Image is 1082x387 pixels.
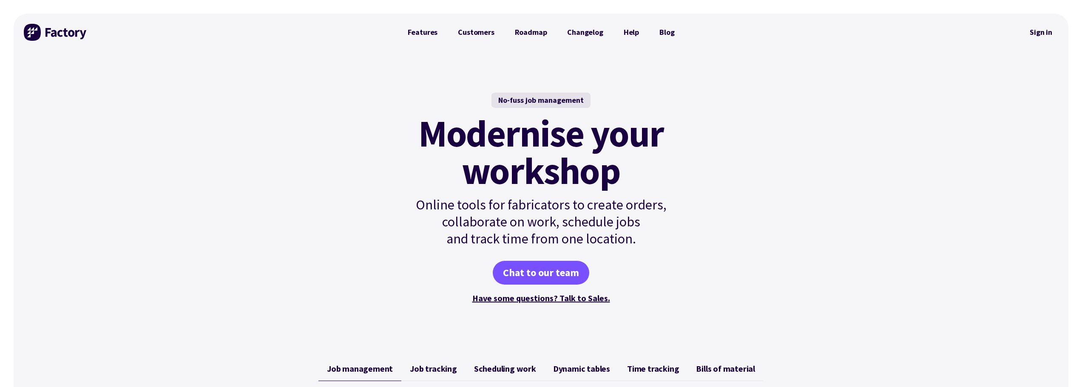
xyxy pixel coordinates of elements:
[24,24,88,41] img: Factory
[472,293,610,303] a: Have some questions? Talk to Sales.
[627,364,679,374] span: Time tracking
[1024,23,1058,42] nav: Secondary Navigation
[491,93,591,108] div: No-fuss job management
[557,24,613,41] a: Changelog
[553,364,610,374] span: Dynamic tables
[493,261,589,285] a: Chat to our team
[398,24,685,41] nav: Primary Navigation
[649,24,684,41] a: Blog
[418,115,664,189] mark: Modernise your workshop
[696,364,755,374] span: Bills of material
[505,24,557,41] a: Roadmap
[398,196,685,247] p: Online tools for fabricators to create orders, collaborate on work, schedule jobs and track time ...
[613,24,649,41] a: Help
[327,364,393,374] span: Job management
[448,24,504,41] a: Customers
[474,364,536,374] span: Scheduling work
[1024,23,1058,42] a: Sign in
[410,364,457,374] span: Job tracking
[398,24,448,41] a: Features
